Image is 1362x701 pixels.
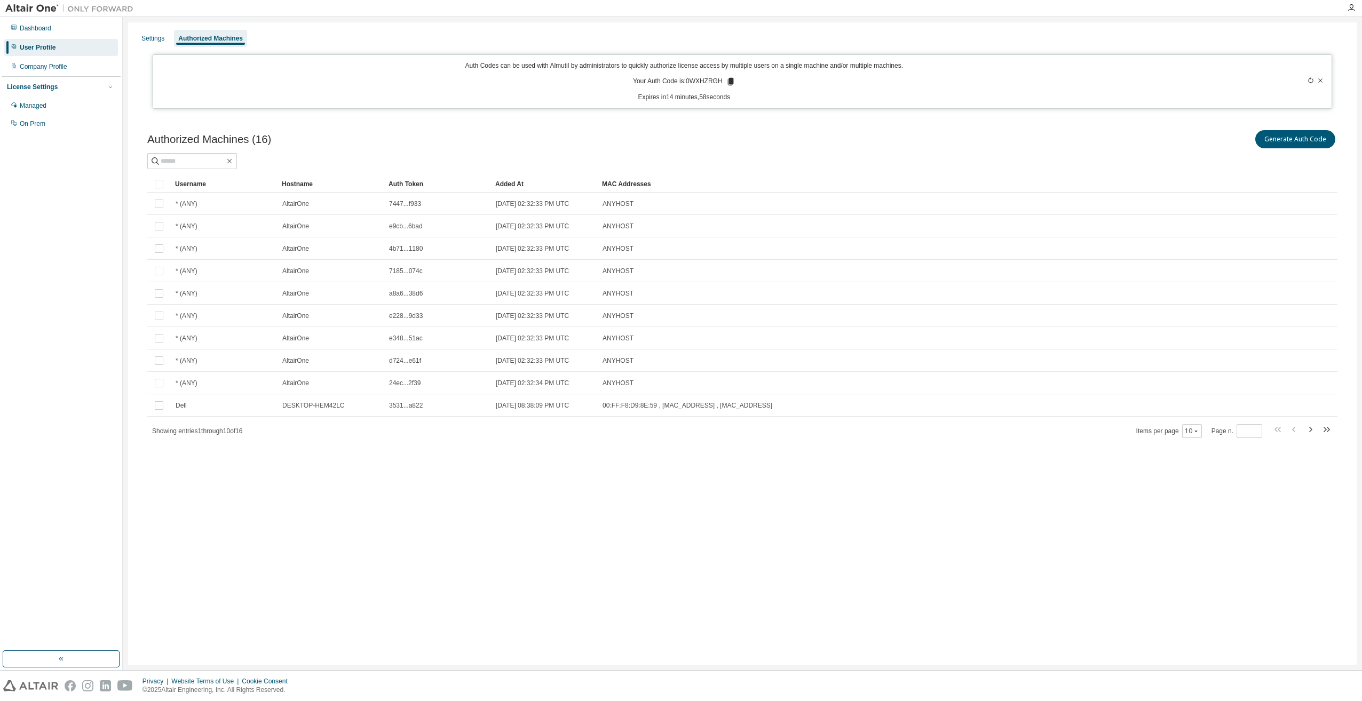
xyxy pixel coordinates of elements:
[496,222,569,230] span: [DATE] 02:32:33 PM UTC
[1255,130,1335,148] button: Generate Auth Code
[603,289,634,298] span: ANYHOST
[20,43,56,52] div: User Profile
[282,222,309,230] span: AltairOne
[603,200,634,208] span: ANYHOST
[633,77,735,86] p: Your Auth Code is: 0WXHZRGH
[1211,424,1262,438] span: Page n.
[282,312,309,320] span: AltairOne
[176,267,197,275] span: * (ANY)
[282,244,309,253] span: AltairOne
[389,222,423,230] span: e9cb...6bad
[20,62,67,71] div: Company Profile
[496,244,569,253] span: [DATE] 02:32:33 PM UTC
[178,34,243,43] div: Authorized Machines
[495,176,593,193] div: Added At
[176,200,197,208] span: * (ANY)
[147,133,271,146] span: Authorized Machines (16)
[603,356,634,365] span: ANYHOST
[141,34,164,43] div: Settings
[496,289,569,298] span: [DATE] 02:32:33 PM UTC
[603,244,634,253] span: ANYHOST
[242,677,294,686] div: Cookie Consent
[176,334,197,342] span: * (ANY)
[389,401,423,410] span: 3531...a822
[117,680,133,691] img: youtube.svg
[7,83,58,91] div: License Settings
[282,176,380,193] div: Hostname
[389,200,421,208] span: 7447...f933
[152,427,243,435] span: Showing entries 1 through 10 of 16
[1136,424,1202,438] span: Items per page
[282,356,309,365] span: AltairOne
[65,680,76,691] img: facebook.svg
[176,244,197,253] span: * (ANY)
[389,356,421,365] span: d724...e61f
[603,312,634,320] span: ANYHOST
[603,222,634,230] span: ANYHOST
[603,334,634,342] span: ANYHOST
[176,379,197,387] span: * (ANY)
[389,244,423,253] span: 4b71...1180
[496,312,569,320] span: [DATE] 02:32:33 PM UTC
[160,61,1208,70] p: Auth Codes can be used with Almutil by administrators to quickly authorize license access by mult...
[282,379,309,387] span: AltairOne
[20,120,45,128] div: On Prem
[1185,427,1199,435] button: 10
[496,356,569,365] span: [DATE] 02:32:33 PM UTC
[160,93,1208,102] p: Expires in 14 minutes, 58 seconds
[496,200,569,208] span: [DATE] 02:32:33 PM UTC
[171,677,242,686] div: Website Terms of Use
[3,680,58,691] img: altair_logo.svg
[176,312,197,320] span: * (ANY)
[282,289,309,298] span: AltairOne
[20,24,51,33] div: Dashboard
[603,401,772,410] span: 00:FF:F8:D9:8E:59 , [MAC_ADDRESS] , [MAC_ADDRESS]
[603,379,634,387] span: ANYHOST
[175,176,273,193] div: Username
[496,379,569,387] span: [DATE] 02:32:34 PM UTC
[5,3,139,14] img: Altair One
[496,334,569,342] span: [DATE] 02:32:33 PM UTC
[282,267,309,275] span: AltairOne
[602,176,1225,193] div: MAC Addresses
[603,267,634,275] span: ANYHOST
[142,677,171,686] div: Privacy
[100,680,111,691] img: linkedin.svg
[389,312,423,320] span: e228...9d33
[176,356,197,365] span: * (ANY)
[282,200,309,208] span: AltairOne
[82,680,93,691] img: instagram.svg
[389,176,487,193] div: Auth Token
[389,334,423,342] span: e348...51ac
[496,267,569,275] span: [DATE] 02:32:33 PM UTC
[282,401,344,410] span: DESKTOP-HEM42LC
[176,289,197,298] span: * (ANY)
[176,401,187,410] span: Dell
[389,289,423,298] span: a8a6...38d6
[20,101,46,110] div: Managed
[496,401,569,410] span: [DATE] 08:38:09 PM UTC
[282,334,309,342] span: AltairOne
[142,686,294,695] p: © 2025 Altair Engineering, Inc. All Rights Reserved.
[389,379,421,387] span: 24ec...2f39
[176,222,197,230] span: * (ANY)
[389,267,423,275] span: 7185...074c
